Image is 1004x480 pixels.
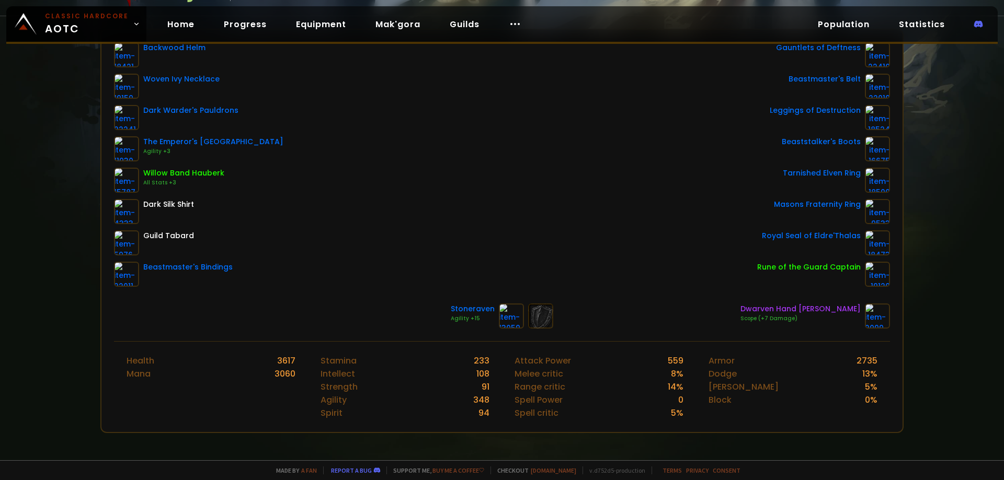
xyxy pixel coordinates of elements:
a: Privacy [686,466,709,474]
div: Dodge [709,367,737,380]
div: Melee critic [515,367,563,380]
div: Spell Power [515,393,563,406]
div: 94 [478,406,489,419]
div: Health [127,354,154,367]
div: Dark Silk Shirt [143,199,194,210]
img: item-13059 [499,303,524,329]
img: item-16675 [865,136,890,161]
div: Strength [321,380,358,393]
div: Range critic [515,380,565,393]
img: item-18421 [114,42,139,67]
div: Scope (+7 Damage) [740,314,861,323]
div: Stoneraven [451,303,495,314]
img: item-11930 [114,136,139,161]
a: Report a bug [331,466,372,474]
div: Agility +15 [451,314,495,323]
img: item-2099 [865,303,890,329]
a: Consent [713,466,740,474]
div: Agility [321,393,347,406]
span: Checkout [490,466,576,474]
small: Classic Hardcore [45,11,129,21]
a: Guilds [441,14,488,35]
div: Spell critic [515,406,558,419]
div: Beaststalker's Boots [782,136,861,147]
a: Buy me a coffee [432,466,484,474]
div: Spirit [321,406,343,419]
a: Mak'gora [367,14,429,35]
div: Gauntlets of Deftness [776,42,861,53]
img: item-22010 [865,74,890,99]
div: Block [709,393,732,406]
span: v. d752d5 - production [583,466,645,474]
div: Mana [127,367,151,380]
img: item-18473 [865,230,890,255]
div: Guild Tabard [143,230,194,241]
a: Equipment [288,14,355,35]
div: Stamina [321,354,357,367]
div: Willow Band Hauberk [143,168,224,179]
img: item-5976 [114,230,139,255]
div: 2735 [857,354,877,367]
div: 14 % [668,380,683,393]
div: The Emperor's [GEOGRAPHIC_DATA] [143,136,283,147]
div: 0 [678,393,683,406]
img: item-9533 [865,199,890,224]
img: item-22410 [865,42,890,67]
div: Dwarven Hand [PERSON_NAME] [740,303,861,314]
div: Tarnished Elven Ring [783,168,861,179]
div: 13 % [862,367,877,380]
div: All Stats +3 [143,179,224,187]
span: Support me, [386,466,484,474]
div: 0 % [865,393,877,406]
div: Leggings of Destruction [770,105,861,116]
a: Progress [215,14,275,35]
div: Woven Ivy Necklace [143,74,220,85]
div: 233 [474,354,489,367]
a: Terms [663,466,682,474]
img: item-15787 [114,168,139,193]
div: 91 [482,380,489,393]
a: Home [159,14,203,35]
div: 108 [476,367,489,380]
a: Population [809,14,878,35]
img: item-19120 [865,262,890,287]
div: 348 [473,393,489,406]
div: Rune of the Guard Captain [757,262,861,273]
img: item-22241 [114,105,139,130]
span: AOTC [45,11,129,37]
div: Attack Power [515,354,571,367]
a: a fan [301,466,317,474]
div: Beastmaster's Belt [789,74,861,85]
div: Intellect [321,367,355,380]
div: Royal Seal of Eldre'Thalas [762,230,861,241]
div: [PERSON_NAME] [709,380,779,393]
img: item-18524 [865,105,890,130]
div: 8 % [671,367,683,380]
div: 3617 [277,354,295,367]
div: Backwood Helm [143,42,206,53]
img: item-4333 [114,199,139,224]
span: Made by [270,466,317,474]
img: item-18500 [865,168,890,193]
a: Classic HardcoreAOTC [6,6,146,42]
div: Agility +3 [143,147,283,156]
div: 3060 [275,367,295,380]
img: item-19159 [114,74,139,99]
div: 5 % [865,380,877,393]
a: Statistics [891,14,953,35]
div: 559 [668,354,683,367]
div: Dark Warder's Pauldrons [143,105,238,116]
a: [DOMAIN_NAME] [531,466,576,474]
div: Beastmaster's Bindings [143,262,233,273]
div: Armor [709,354,735,367]
img: item-22011 [114,262,139,287]
div: Masons Fraternity Ring [774,199,861,210]
div: 5 % [671,406,683,419]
